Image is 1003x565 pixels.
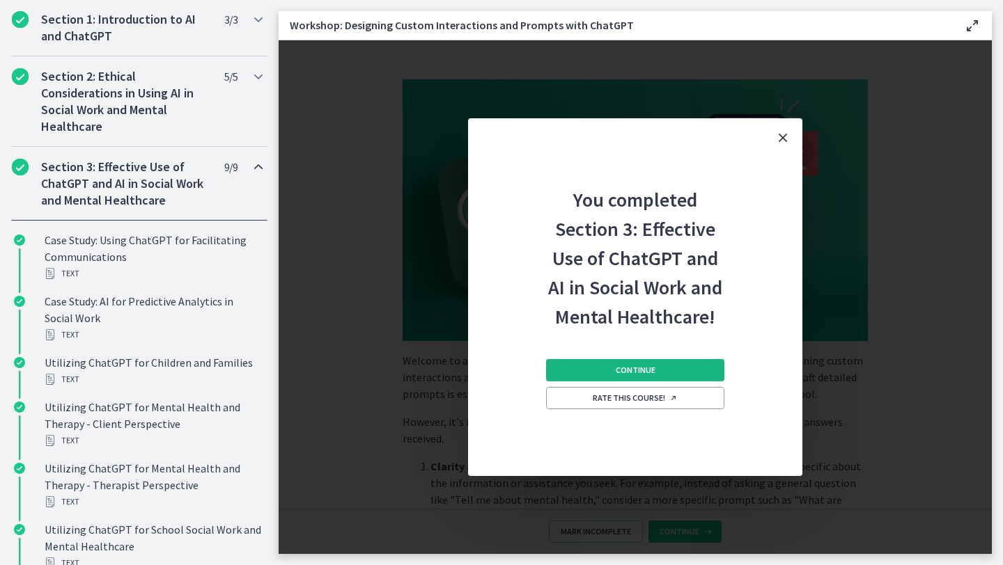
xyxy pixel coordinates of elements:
[14,357,25,368] i: Completed
[224,11,238,28] span: 3 / 3
[224,68,238,85] span: 5 / 5
[45,493,262,510] div: Text
[14,296,25,307] i: Completed
[593,392,678,404] span: Rate this course!
[45,399,262,449] div: Utilizing ChatGPT for Mental Health and Therapy - Client Perspective
[45,371,262,388] div: Text
[546,359,724,381] button: Continue
[546,387,724,409] a: Rate this course! Opens in a new window
[543,157,727,331] h2: You completed Section 3: Effective Use of ChatGPT and AI in Social Work and Mental Healthcare!
[41,11,211,45] h2: Section 1: Introduction to AI and ChatGPT
[41,68,211,135] h2: Section 2: Ethical Considerations in Using AI in Social Work and Mental Healthcare
[45,265,262,282] div: Text
[41,159,211,209] h2: Section 3: Effective Use of ChatGPT and AI in Social Work and Mental Healthcare
[45,326,262,343] div: Text
[12,11,29,28] i: Completed
[45,232,262,282] div: Case Study: Using ChatGPT for Facilitating Communications
[14,401,25,413] i: Completed
[45,354,262,388] div: Utilizing ChatGPT for Children and Families
[14,463,25,474] i: Completed
[763,118,802,157] button: Close
[224,159,238,175] span: 9 / 9
[12,159,29,175] i: Completed
[669,394,678,402] i: Opens in a new window
[12,68,29,85] i: Completed
[290,17,942,33] h3: Workshop: Designing Custom Interactions and Prompts with ChatGPT
[14,524,25,535] i: Completed
[45,460,262,510] div: Utilizing ChatGPT for Mental Health and Therapy - Therapist Perspective
[45,432,262,449] div: Text
[616,365,655,376] span: Continue
[14,234,25,246] i: Completed
[45,293,262,343] div: Case Study: AI for Predictive Analytics in Social Work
